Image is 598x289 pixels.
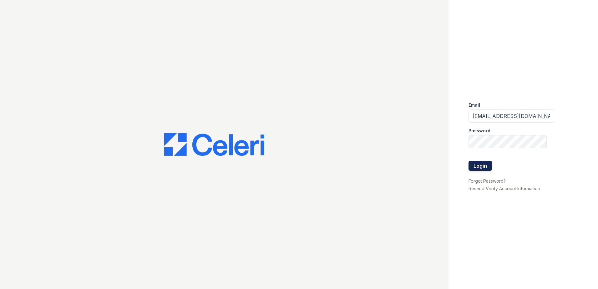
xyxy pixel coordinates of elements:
[469,178,506,184] a: Forgot Password?
[164,133,264,156] img: CE_Logo_Blue-a8612792a0a2168367f1c8372b55b34899dd931a85d93a1a3d3e32e68fde9ad4.png
[469,186,540,191] a: Resend Verify Account Information
[469,102,480,108] label: Email
[469,161,492,171] button: Login
[469,128,490,134] label: Password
